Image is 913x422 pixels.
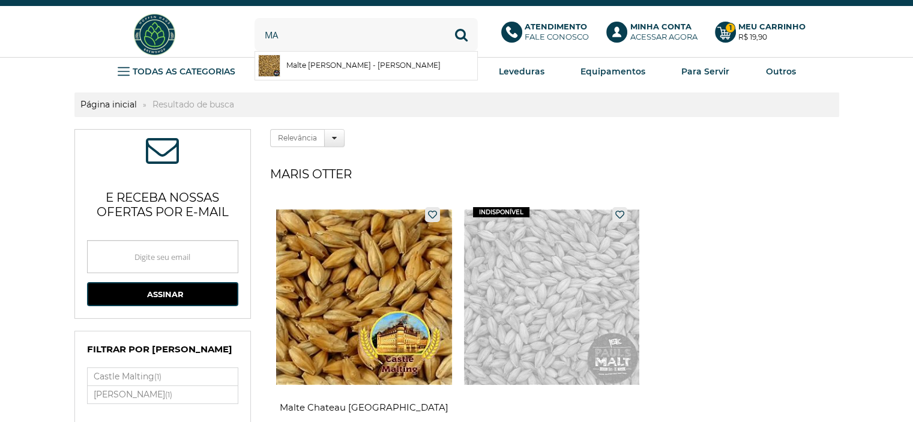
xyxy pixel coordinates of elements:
a: [PERSON_NAME](1) [88,386,238,403]
a: Minha ContaAcessar agora [606,22,702,48]
a: TODAS AS CATEGORIAS [118,62,235,80]
b: Minha Conta [630,22,691,31]
label: [PERSON_NAME] [88,386,238,403]
small: (1) [154,372,161,381]
a: Malte [PERSON_NAME] - [PERSON_NAME] [255,52,477,80]
span: indisponível [473,207,529,217]
a: AtendimentoFale conosco [501,22,594,48]
h1: maris otter [270,162,839,186]
a: Equipamentos [580,62,645,80]
strong: Equipamentos [580,66,645,77]
h4: Filtrar por [PERSON_NAME] [87,343,238,361]
strong: Para Servir [681,66,729,77]
strong: R$ 19,90 [738,32,767,41]
a: Para Servir [681,62,729,80]
a: Página inicial [74,99,143,110]
strong: Resultado de busca [146,99,240,110]
button: Buscar [445,18,478,51]
span: ASSINE NOSSA NEWSLETTER [146,142,179,163]
a: Leveduras [499,62,544,80]
p: e receba nossas ofertas por e-mail [87,175,238,228]
small: (1) [165,390,172,399]
p: Acessar agora [630,22,697,42]
b: Atendimento [525,22,587,31]
label: Relevância [270,129,325,147]
img: a0ef4b2802.jpg [259,55,280,76]
p: Fale conosco [525,22,589,42]
strong: TODAS AS CATEGORIAS [133,66,235,77]
img: Hopfen Haus BrewShop [132,12,177,57]
input: Digite seu email [87,240,238,273]
a: Castle Malting(1) [88,368,238,385]
button: Assinar [87,282,238,306]
strong: Leveduras [499,66,544,77]
input: Digite o que você procura [255,18,478,51]
strong: 1 [725,23,735,33]
b: Meu Carrinho [738,22,806,31]
label: Castle Malting [88,368,238,385]
a: Outros [765,62,795,80]
strong: Outros [765,66,795,77]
